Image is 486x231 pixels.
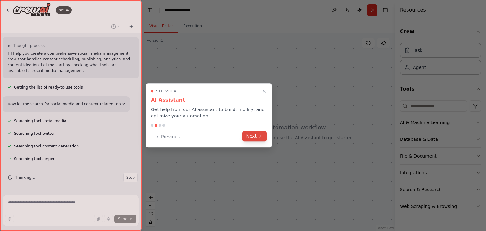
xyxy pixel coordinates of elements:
span: Step 2 of 4 [156,89,176,94]
button: Next [242,131,267,141]
button: Previous [151,132,184,142]
h3: AI Assistant [151,96,267,104]
p: Get help from our AI assistant to build, modify, and optimize your automation. [151,106,267,119]
button: Hide left sidebar [146,6,154,15]
button: Close walkthrough [260,87,268,95]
